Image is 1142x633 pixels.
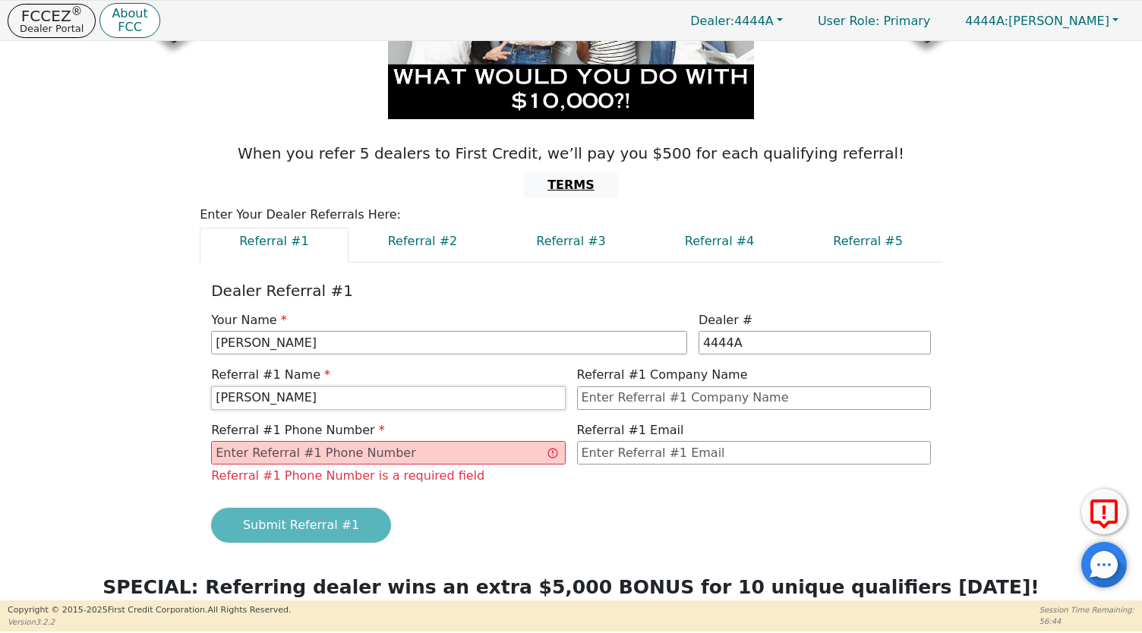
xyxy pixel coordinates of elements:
input: Enter Your Name [211,331,687,354]
p: Referral #4 [654,232,786,250]
p: Referral #1 Name [211,366,330,384]
span: Dealer: [690,14,734,28]
button: Report Error to FCC [1081,489,1127,534]
input: Enter Dealer # [699,331,931,354]
span: 4444A [690,14,774,28]
p: Primary [803,6,945,36]
p: FCC [112,21,147,33]
p: When you refer 5 dealers to First Credit, we’ll pay you $500 for each qualifying referral! [11,142,1131,165]
p: Session Time Remaining: [1039,604,1134,616]
p: Referral #1 Company Name [577,366,748,384]
input: Enter Referral #1 Company Name [577,386,931,410]
p: SPECIAL: Referring dealer wins an extra $5,000 BONUS for 10 unique qualifiers [DATE]! [11,573,1131,602]
div: Referral #1 Phone Number is a required field [211,467,565,485]
a: User Role: Primary [803,6,945,36]
p: 56:44 [1039,616,1134,627]
span: 4444A: [965,14,1008,28]
span: User Role : [818,14,879,28]
p: FCCEZ [20,8,84,24]
p: Referral #1 [208,232,340,250]
p: Referral #1 Email [577,421,684,439]
button: FCCEZ®Dealer Portal [8,4,96,38]
input: Enter Referral #1 Email [577,441,931,465]
span: [PERSON_NAME] [965,14,1109,28]
p: Referral #2 [357,232,489,250]
p: Referral #5 [802,232,934,250]
p: Dealer Portal [20,24,84,33]
p: Referral #3 [505,232,637,250]
p: Dealer # [699,311,752,329]
p: Version 3.2.2 [8,616,291,628]
sup: ® [71,5,83,18]
input: Enter Referral #1 Phone Number [211,441,565,465]
input: Enter Referral #1 Name [211,386,565,410]
p: Copyright © 2015- 2025 First Credit Corporation. [8,604,291,617]
h2: Dealer Referral #1 [211,282,931,300]
button: 4444A:[PERSON_NAME] [949,9,1134,33]
p: Enter Your Dealer Referrals Here: [200,206,942,224]
p: Referral #1 Phone Number [211,421,385,439]
p: About [112,8,147,20]
span: All Rights Reserved. [207,605,291,615]
button: TERMS [524,172,618,198]
button: Dealer:4444A [674,9,799,33]
p: Your Name [211,311,286,329]
button: AboutFCC [99,3,159,39]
